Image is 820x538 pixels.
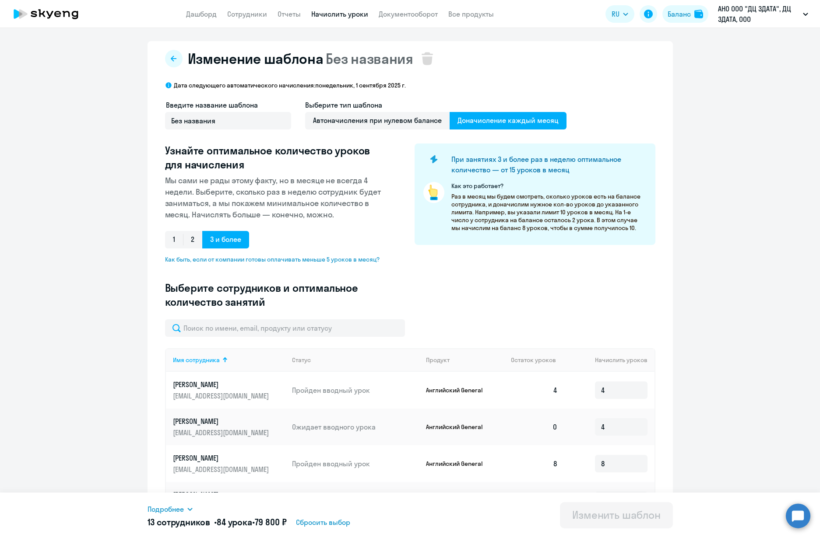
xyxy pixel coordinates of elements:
[166,101,258,109] span: Введите название шаблона
[173,490,285,511] a: [PERSON_NAME][EMAIL_ADDRESS][DOMAIN_NAME]
[572,508,661,522] div: Изменить шаблон
[255,517,287,528] span: 79 800 ₽
[173,380,285,401] a: [PERSON_NAME][EMAIL_ADDRESS][DOMAIN_NAME]
[379,10,438,18] a: Документооборот
[694,10,703,18] img: balance
[511,356,565,364] div: Остаток уроков
[451,192,647,232] p: Раз в месяц мы будем смотреть, сколько уроков есть на балансе сотрудника, и доначислим нужное кол...
[165,319,405,337] input: Поиск по имени, email, продукту или статусу
[278,10,301,18] a: Отчеты
[217,517,252,528] span: 84 урока
[174,81,406,89] p: Дата следующего автоматического начисления: понедельник, 1 сентября 2025 г.
[173,465,271,474] p: [EMAIL_ADDRESS][DOMAIN_NAME]
[148,504,184,514] span: Подробнее
[148,516,287,528] h5: 13 сотрудников • •
[173,391,271,401] p: [EMAIL_ADDRESS][DOMAIN_NAME]
[448,10,494,18] a: Все продукты
[504,409,565,445] td: 0
[165,175,387,220] p: Мы сами не рады этому факту, но в месяце не всегда 4 недели. Выберите, сколько раз в неделю сотру...
[311,10,368,18] a: Начислить уроки
[173,453,285,474] a: [PERSON_NAME][EMAIL_ADDRESS][DOMAIN_NAME]
[504,372,565,409] td: 4
[165,112,291,129] input: Без названия
[560,502,673,528] button: Изменить шаблон
[451,154,641,175] h4: При занятиях 3 и более раз в неделю оптимальное количество — от 15 уроков в месяц
[165,255,387,263] span: Как быть, если от компании готовы оплачивать меньше 5 уроков в месяц?
[292,459,419,468] p: Пройден вводный урок
[292,422,419,432] p: Ожидает вводного урока
[173,416,271,426] p: [PERSON_NAME]
[426,460,492,468] p: Английский General
[450,112,567,129] span: Доначисление каждый месяц
[227,10,267,18] a: Сотрудники
[188,50,324,67] span: Изменение шаблона
[165,143,387,171] h3: Узнайте оптимальное количество уроков для начисления
[504,445,565,482] td: 8
[292,385,419,395] p: Пройден вводный урок
[165,231,183,248] span: 1
[511,356,556,364] span: Остаток уроков
[668,9,691,19] div: Баланс
[292,356,419,364] div: Статус
[451,182,647,190] p: Как это работает?
[202,231,249,248] span: 3 и более
[183,231,202,248] span: 2
[662,5,708,23] button: Балансbalance
[426,356,450,364] div: Продукт
[426,423,492,431] p: Английский General
[305,100,567,110] h4: Выберите тип шаблона
[173,490,271,500] p: [PERSON_NAME]
[612,9,619,19] span: RU
[423,182,444,203] img: pointer-circle
[565,348,654,372] th: Начислить уроков
[173,356,220,364] div: Имя сотрудника
[605,5,634,23] button: RU
[292,356,311,364] div: Статус
[326,50,413,67] span: Без названия
[426,386,492,394] p: Английский General
[714,3,813,24] button: АНО ООО "ДЦ 3ДАТА", ДЦ 3ДАТА, ООО
[173,356,285,364] div: Имя сотрудника
[305,112,450,129] span: Автоначисления при нулевом балансе
[173,453,271,463] p: [PERSON_NAME]
[504,482,565,519] td: 0
[718,3,799,24] p: АНО ООО "ДЦ 3ДАТА", ДЦ 3ДАТА, ООО
[173,380,271,389] p: [PERSON_NAME]
[186,10,217,18] a: Дашборд
[173,428,271,437] p: [EMAIL_ADDRESS][DOMAIN_NAME]
[173,416,285,437] a: [PERSON_NAME][EMAIL_ADDRESS][DOMAIN_NAME]
[426,356,504,364] div: Продукт
[165,281,387,309] h3: Выберите сотрудников и оптимальное количество занятий
[296,517,350,528] span: Сбросить выбор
